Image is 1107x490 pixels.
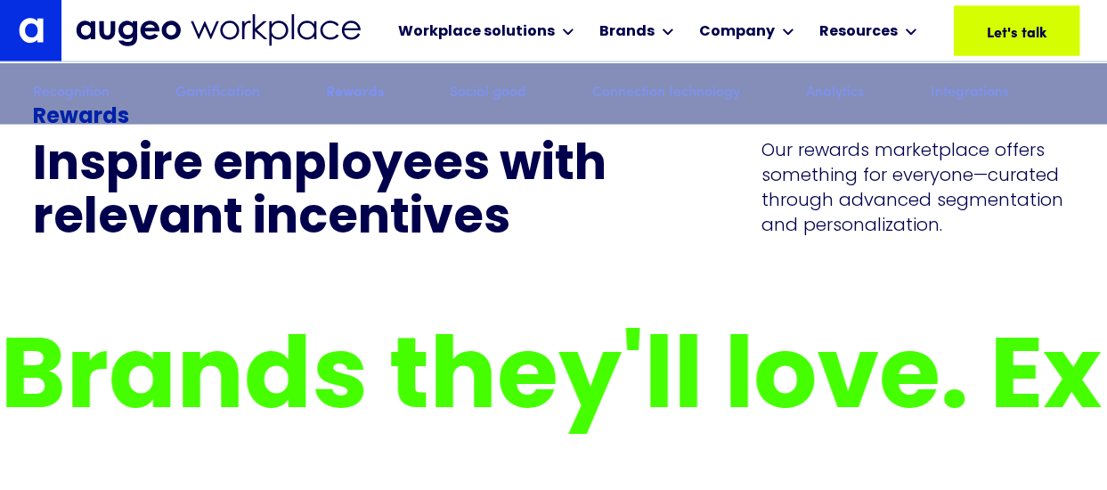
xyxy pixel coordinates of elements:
a: Social good [450,84,526,103]
a: Rewards [326,84,384,103]
a: Gamification [175,84,260,103]
a: Recognition [33,84,110,103]
p: Our rewards marketplace offers something for everyone—curated through advanced segmentation and p... [761,137,1075,237]
div: Brands [599,21,655,43]
a: Analytics [806,84,864,103]
a: Let's talk [954,6,1079,56]
div: Workplace solutions [398,21,555,43]
div: Resources [819,21,898,43]
div: Company [699,21,775,43]
a: Integrations [930,84,1008,103]
img: Augeo Workplace business unit full logo in mignight blue. [76,14,361,47]
a: Connection technology [592,84,740,103]
img: Augeo's "a" monogram decorative logo in white. [19,18,44,43]
h3: Inspire employees with relevant incentives [33,141,612,247]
